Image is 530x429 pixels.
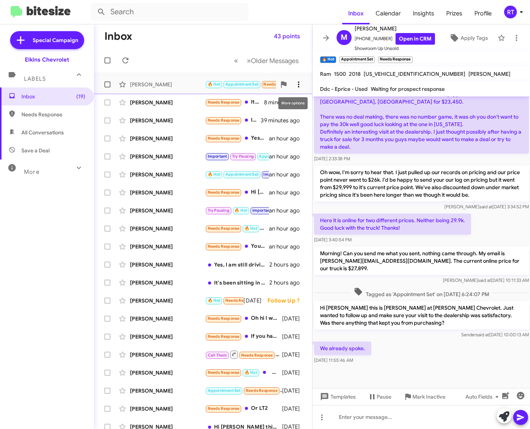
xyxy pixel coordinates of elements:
span: said at [477,277,491,283]
div: RT [504,6,517,18]
span: Needs Response [263,82,295,87]
span: (19) [76,93,85,100]
small: Needs Response [378,56,412,63]
div: [PERSON_NAME] [130,117,205,124]
span: Call Them [208,353,227,358]
div: If you have a loaner under 55k MSRP and are willing to match the deal I sent over, we can talk. O... [205,332,282,341]
span: Apply Tags [461,31,488,45]
div: [PERSON_NAME] [130,405,205,412]
button: 43 points [268,30,306,43]
span: [DATE] 11:55:46 AM [314,357,353,363]
button: Next [242,53,303,68]
span: Mark Inactive [412,390,445,403]
span: Templates [319,390,356,403]
div: [PERSON_NAME] [130,261,205,268]
small: Appointment Set [339,56,375,63]
input: Search [91,3,249,21]
div: 2 hours ago [269,279,306,286]
span: [PERSON_NAME] [355,24,435,33]
div: [PERSON_NAME] [130,135,205,142]
span: Waiting for prospect response [371,86,445,92]
div: [PERSON_NAME] [130,81,205,88]
div: Elkins Chevrolet [25,56,69,63]
div: an hour ago [269,243,306,250]
span: Needs Response [246,388,278,393]
span: 🔥 Hot [208,298,220,303]
div: [DATE] [282,333,306,340]
div: [DATE] [282,369,306,376]
div: [PERSON_NAME] [130,99,205,106]
div: [PERSON_NAME] [130,225,205,232]
div: 2:30 pm [205,170,269,179]
a: Inbox [342,3,370,24]
span: Pause [377,390,391,403]
div: [PERSON_NAME] [130,315,205,322]
span: Appointment Set [259,154,292,159]
p: Hi [PERSON_NAME] this is [PERSON_NAME] at [PERSON_NAME] Chevrolet. Just wanted to follow up and m... [314,301,529,330]
div: When that is available let me know [205,368,282,377]
button: Pause [362,390,397,403]
div: [PERSON_NAME] [130,279,205,286]
div: Hello, I am looking for [DATE]-[DATE] Chevy [US_STATE] ZR2 with low mileage [205,206,269,215]
span: [PERSON_NAME] [468,71,510,77]
span: 🔥 Hot [208,172,220,177]
div: I would not [205,116,261,125]
small: 🔥 Hot [320,56,336,63]
span: Needs Response [241,353,273,358]
span: Save a Deal [21,147,50,154]
div: [DATE] [282,387,306,394]
span: Inbox [21,93,85,100]
div: You are too far [205,242,269,251]
span: Labels [24,75,46,82]
span: Special Campaign [33,36,78,44]
span: Appointment Set [225,172,258,177]
div: It's been sitting in the garage [205,279,269,286]
div: [PERSON_NAME] [130,207,205,214]
span: M [341,32,347,44]
div: Call me plz [PHONE_NUMBER] [205,350,282,359]
div: [PERSON_NAME] [130,171,205,178]
span: Ram [320,71,331,77]
p: We already spoke. [314,342,371,355]
span: Tagged as 'Appointment Set' on [DATE] 6:24:07 PM [350,287,492,298]
h1: Inbox [104,30,132,42]
span: Important [252,208,272,213]
span: Needs Response [225,298,257,303]
span: Appointment Set [208,388,241,393]
span: Important [208,154,227,159]
span: Auto Fields [465,390,501,403]
div: 2 hours ago [269,261,306,268]
div: [PERSON_NAME] [130,189,205,196]
div: [DATE] [282,351,306,358]
span: Needs Response [208,334,240,339]
span: [PERSON_NAME] [DATE] 10:11:33 AM [442,277,528,283]
span: Needs Response [21,111,85,118]
a: Special Campaign [10,31,84,49]
span: Try Pausing [232,154,254,159]
span: [DATE] 2:33:38 PM [314,156,350,161]
span: More [24,169,39,175]
div: Yes, I am still driving it. [205,261,269,268]
div: Thanks [205,296,243,305]
button: Mark Inactive [397,390,451,403]
p: No I don't think so. Online and on the phone I was told the truck is $26,999. Once I get there th... [314,50,529,154]
span: Needs Response [208,226,240,231]
span: Needs Response [208,370,240,375]
span: [DATE] 3:40:54 PM [314,237,352,242]
span: [PHONE_NUMBER] [355,33,435,45]
p: Oh wow, I'm sorry to hear that. I just pulled up our records on pricing and our price point never... [314,166,529,202]
span: Showroom Up Unsold [355,45,435,52]
span: 🔥 Hot [208,82,220,87]
div: Not really but thanks again. I would definitely come back if I ever go to a Chevy. [205,152,269,161]
button: Previous [230,53,243,68]
span: Older Messages [251,57,299,65]
div: an hour ago [269,189,306,196]
div: an hour ago [269,153,306,160]
span: said at [476,332,489,337]
div: Just curious, I can have the fender fixed [205,224,269,233]
nav: Page navigation example [230,53,303,68]
a: Profile [468,3,498,24]
div: Yes. How much are you offering? [205,134,269,143]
